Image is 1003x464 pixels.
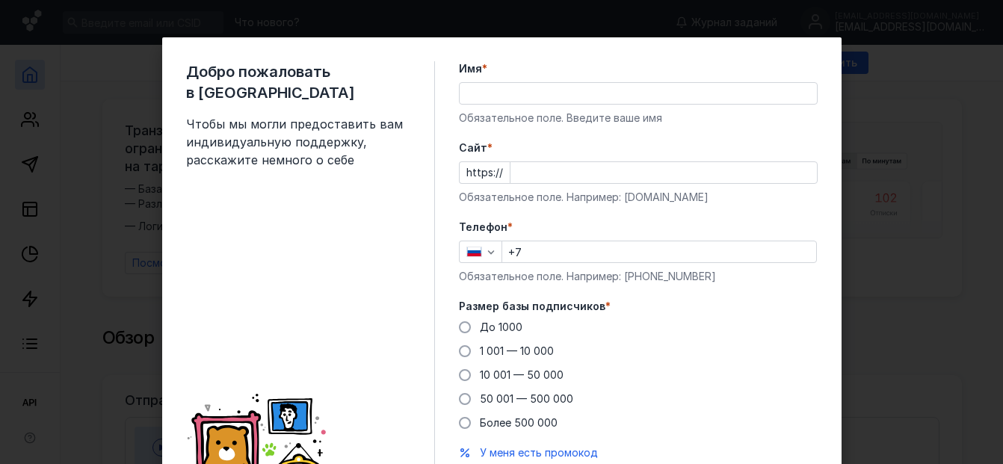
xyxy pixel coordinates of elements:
span: До 1000 [480,321,522,333]
span: 50 001 — 500 000 [480,392,573,405]
span: Размер базы подписчиков [459,299,605,314]
span: 1 001 — 10 000 [480,344,554,357]
div: Обязательное поле. Введите ваше имя [459,111,818,126]
span: Телефон [459,220,507,235]
span: Имя [459,61,482,76]
span: Более 500 000 [480,416,558,429]
span: Cайт [459,140,487,155]
span: Добро пожаловать в [GEOGRAPHIC_DATA] [186,61,410,103]
div: Обязательное поле. Например: [DOMAIN_NAME] [459,190,818,205]
button: У меня есть промокод [480,445,598,460]
span: Чтобы мы могли предоставить вам индивидуальную поддержку, расскажите немного о себе [186,115,410,169]
span: У меня есть промокод [480,446,598,459]
span: 10 001 — 50 000 [480,368,564,381]
div: Обязательное поле. Например: [PHONE_NUMBER] [459,269,818,284]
